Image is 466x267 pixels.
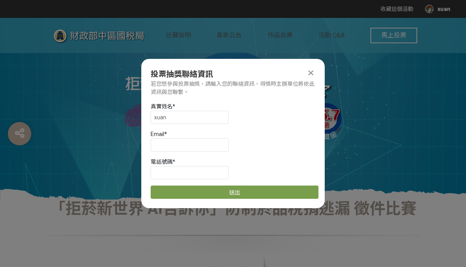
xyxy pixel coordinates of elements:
span: 活動 Q&A [318,32,345,39]
span: 電話號碼 [151,159,173,165]
button: 馬上投票 [370,28,417,43]
h1: 「拒菸新世界 AI告訴你」防制菸品稅捐逃漏 徵件比賽 [46,200,420,253]
span: 真實姓名 [151,103,173,110]
div: 若您想參與投票抽獎，請輸入您的聯絡資訊，得獎時主辦單位將依此資訊與您聯繫。 [151,80,315,96]
img: 「拒菸新世界 AI告訴你」防制菸品稅捐逃漏 徵件比賽 [49,26,166,46]
a: 最新公告 [217,18,242,53]
a: 作品投票 [268,18,293,53]
span: 比賽說明 [166,32,191,39]
span: 最新公告 [217,32,242,39]
span: 馬上投票 [381,32,406,39]
a: 活動 Q&A [318,18,345,53]
span: Email [151,131,164,137]
span: 作品投票 [268,32,293,39]
img: 「拒菸新世界 AI告訴你」防制菸品稅捐逃漏 徵件比賽 [116,50,350,167]
a: 比賽說明 [166,18,191,53]
div: 投票抽獎聯絡資訊 [151,68,315,80]
button: 送出 [151,186,318,199]
span: 收藏這個活動 [381,6,413,12]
